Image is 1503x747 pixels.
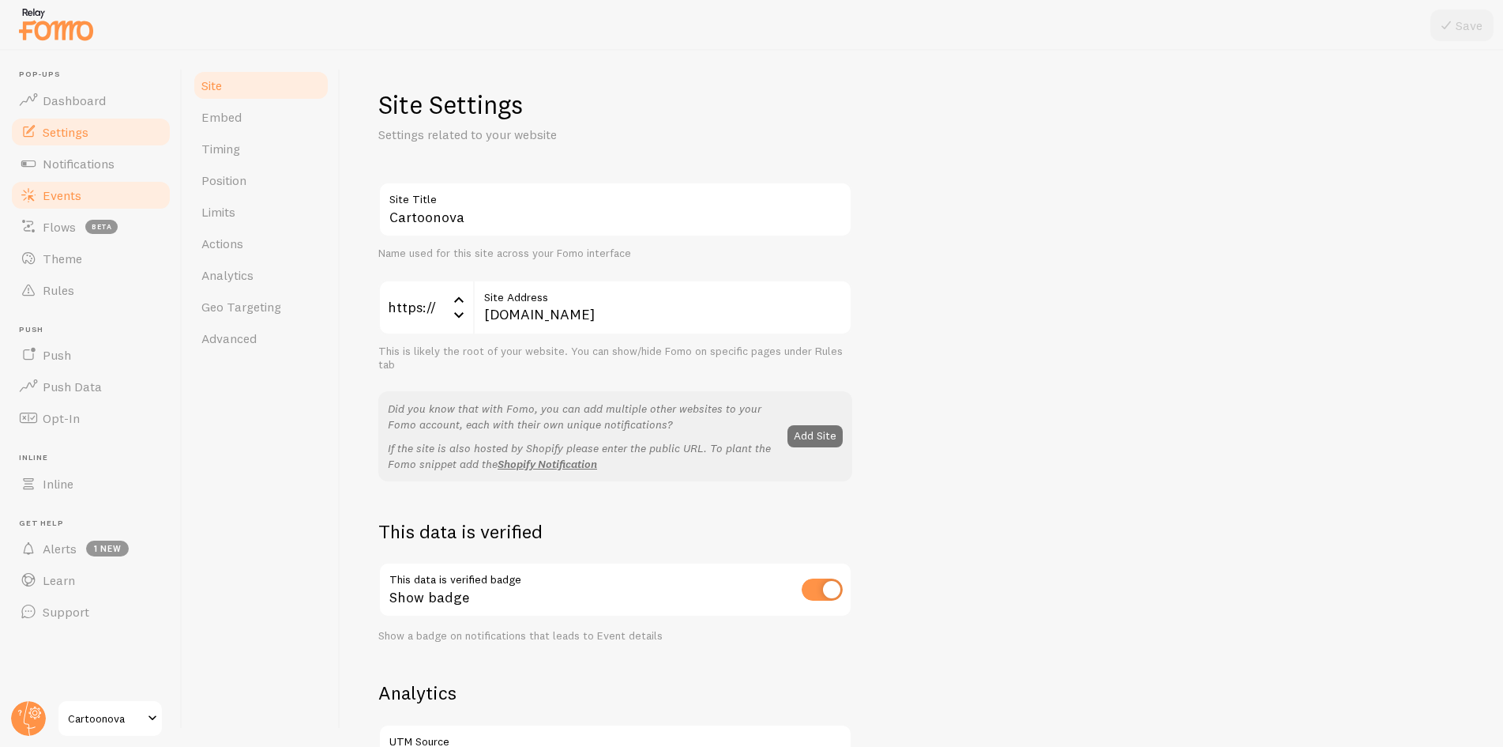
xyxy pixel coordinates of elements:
[473,280,852,307] label: Site Address
[378,182,852,209] label: Site Title
[192,101,330,133] a: Embed
[201,299,281,315] span: Geo Targeting
[43,604,89,620] span: Support
[9,116,172,148] a: Settings
[19,519,172,529] span: Get Help
[378,681,852,705] h2: Analytics
[9,596,172,628] a: Support
[378,247,852,261] div: Name used for this site across your Fomo interface
[9,564,172,596] a: Learn
[192,70,330,101] a: Site
[378,280,473,335] div: https://
[9,211,172,243] a: Flows beta
[378,562,852,620] div: Show badge
[9,243,172,274] a: Theme
[192,291,330,323] a: Geo Targeting
[43,379,102,394] span: Push Data
[19,453,172,463] span: Inline
[201,109,242,125] span: Embed
[68,709,143,728] span: Cartoonova
[201,236,243,251] span: Actions
[388,440,778,472] p: If the site is also hosted by Shopify please enter the public URL. To plant the Fomo snippet add the
[9,402,172,434] a: Opt-In
[43,251,82,266] span: Theme
[43,219,76,235] span: Flows
[9,179,172,211] a: Events
[378,519,852,544] h2: This data is verified
[378,629,852,643] div: Show a badge on notifications that leads to Event details
[192,228,330,259] a: Actions
[787,425,843,447] button: Add Site
[43,124,88,140] span: Settings
[378,345,852,372] div: This is likely the root of your website. You can show/hide Fomo on specific pages under Rules tab
[192,259,330,291] a: Analytics
[9,533,172,564] a: Alerts 1 new
[19,70,172,80] span: Pop-ups
[201,330,257,346] span: Advanced
[43,541,77,556] span: Alerts
[43,476,73,492] span: Inline
[201,141,240,157] span: Timing
[201,267,254,283] span: Analytics
[473,280,852,335] input: myhonestcompany.com
[378,126,757,144] p: Settings related to your website
[57,700,163,738] a: Cartoonova
[86,541,129,556] span: 1 new
[192,196,330,228] a: Limits
[201,204,235,220] span: Limits
[43,92,106,108] span: Dashboard
[43,156,115,172] span: Notifications
[378,89,852,121] h1: Site Settings
[201,77,222,93] span: Site
[192,323,330,354] a: Advanced
[192,164,330,196] a: Position
[43,572,75,588] span: Learn
[19,325,172,335] span: Push
[388,401,778,432] p: Did you know that with Fomo, you can add multiple other websites to your Fomo account, each with ...
[9,339,172,371] a: Push
[498,457,597,471] a: Shopify Notification
[17,4,96,44] img: fomo-relay-logo-orange.svg
[43,187,81,203] span: Events
[9,468,172,500] a: Inline
[201,172,246,188] span: Position
[192,133,330,164] a: Timing
[43,282,74,298] span: Rules
[85,220,118,234] span: beta
[9,371,172,402] a: Push Data
[43,410,80,426] span: Opt-In
[9,274,172,306] a: Rules
[9,85,172,116] a: Dashboard
[9,148,172,179] a: Notifications
[43,347,71,363] span: Push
